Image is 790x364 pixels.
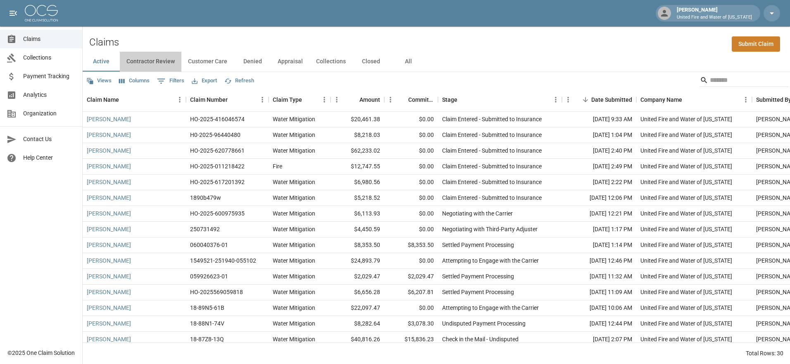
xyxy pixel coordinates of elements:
img: ocs-logo-white-transparent.png [25,5,58,22]
button: Sort [397,94,408,105]
span: Help Center [23,153,76,162]
div: Negotiating with the Carrier [442,209,513,218]
div: 250731492 [190,225,220,233]
button: Appraisal [271,52,309,72]
p: United Fire and Water of [US_STATE] [677,14,752,21]
div: $0.00 [384,222,438,237]
button: Sort [580,94,591,105]
div: $20,461.38 [331,112,384,127]
div: [DATE] 11:32 AM [562,269,636,285]
div: Attempting to Engage with the Carrier [442,256,539,265]
button: Sort [119,94,131,105]
div: [DATE] 12:44 PM [562,316,636,332]
div: $0.00 [384,112,438,127]
div: $0.00 [384,143,438,159]
a: [PERSON_NAME] [87,194,131,202]
div: Claim Number [186,88,269,111]
a: Submit Claim [732,36,780,52]
button: Sort [348,94,359,105]
div: $2,029.47 [384,269,438,285]
div: Water Mitigation [273,146,315,155]
a: [PERSON_NAME] [87,335,131,343]
div: United Fire and Water of Louisiana [640,162,732,170]
div: United Fire and Water of Louisiana [640,288,732,296]
div: $6,207.81 [384,285,438,300]
span: Analytics [23,91,76,99]
button: open drawer [5,5,21,22]
div: Stage [442,88,457,111]
button: Show filters [155,74,186,88]
div: HO-2025569059818 [190,288,243,296]
div: Water Mitigation [273,178,315,186]
div: $0.00 [384,159,438,175]
span: Contact Us [23,135,76,144]
button: Views [84,74,114,87]
div: Amount [331,88,384,111]
div: [DATE] 11:09 AM [562,285,636,300]
div: United Fire and Water of Louisiana [640,146,732,155]
div: $8,282.64 [331,316,384,332]
div: Water Mitigation [273,131,315,139]
div: Company Name [636,88,752,111]
div: United Fire and Water of Louisiana [640,209,732,218]
div: HO-2025-617201392 [190,178,245,186]
button: Export [190,74,219,87]
div: Water Mitigation [273,335,315,343]
div: 060040376-01 [190,241,228,249]
a: [PERSON_NAME] [87,146,131,155]
div: Water Mitigation [273,115,315,123]
div: Claim Entered - Submitted to Insurance [442,115,542,123]
div: $0.00 [384,190,438,206]
div: [DATE] 1:14 PM [562,237,636,253]
div: Claim Number [190,88,228,111]
button: Collections [309,52,352,72]
div: Claim Entered - Submitted to Insurance [442,162,542,170]
div: [DATE] 2:40 PM [562,143,636,159]
div: $0.00 [384,300,438,316]
button: Menu [550,93,562,106]
div: Date Submitted [591,88,632,111]
div: Water Mitigation [273,225,315,233]
button: Closed [352,52,390,72]
div: United Fire and Water of Louisiana [640,319,732,328]
div: United Fire and Water of Louisiana [640,178,732,186]
h2: Claims [89,36,119,48]
div: $0.00 [384,127,438,143]
div: Claim Entered - Submitted to Insurance [442,194,542,202]
span: Collections [23,53,76,62]
div: Claim Entered - Submitted to Insurance [442,131,542,139]
div: © 2025 One Claim Solution [7,349,75,357]
button: Menu [384,93,397,106]
span: Claims [23,35,76,43]
div: [DATE] 9:33 AM [562,112,636,127]
div: $3,078.30 [384,316,438,332]
div: [DATE] 12:46 PM [562,253,636,269]
div: $62,233.02 [331,143,384,159]
div: $2,029.47 [331,269,384,285]
div: Water Mitigation [273,304,315,312]
div: Fire [273,162,282,170]
div: 18-88N1-74V [190,319,224,328]
div: 059926623-01 [190,272,228,280]
div: $40,816.26 [331,332,384,347]
div: $8,218.03 [331,127,384,143]
div: 1549521-251940-055102 [190,256,256,265]
div: Water Mitigation [273,194,315,202]
div: Claim Type [273,88,302,111]
div: $6,113.93 [331,206,384,222]
div: United Fire and Water of Louisiana [640,131,732,139]
div: $8,353.50 [384,237,438,253]
button: All [390,52,427,72]
a: [PERSON_NAME] [87,225,131,233]
div: $6,980.56 [331,175,384,190]
div: Water Mitigation [273,288,315,296]
span: Organization [23,109,76,118]
div: [DATE] 2:49 PM [562,159,636,175]
div: Claim Name [87,88,119,111]
div: [PERSON_NAME] [673,6,755,21]
div: Settled Payment Processing [442,241,514,249]
button: Sort [457,94,469,105]
button: Menu [740,93,752,106]
div: Claim Entered - Submitted to Insurance [442,178,542,186]
div: [DATE] 1:17 PM [562,222,636,237]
